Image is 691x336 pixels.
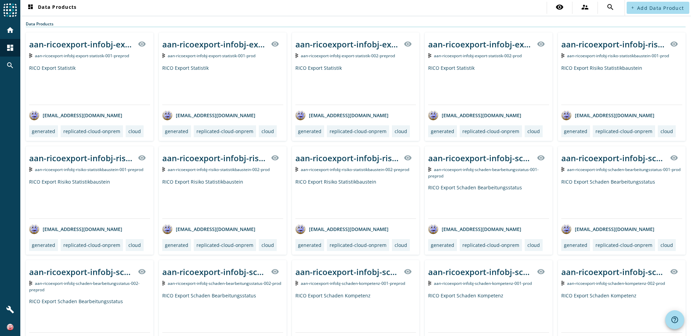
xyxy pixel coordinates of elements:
[162,152,267,164] div: aan-ricoexport-infobj-risiko-statistikbaustein-002-_stage_
[404,268,412,276] mat-icon: visibility
[128,128,141,134] div: cloud
[537,154,545,162] mat-icon: visibility
[295,178,416,218] div: RICO Export Risiko Statistikbaustein
[29,65,150,105] div: RICO Export Statistik
[271,268,279,276] mat-icon: visibility
[26,4,35,12] mat-icon: dashboard
[32,242,55,248] div: generated
[428,65,549,105] div: RICO Export Statistik
[561,110,654,120] div: [EMAIL_ADDRESS][DOMAIN_NAME]
[556,3,564,11] mat-icon: visibility
[295,110,389,120] div: [EMAIL_ADDRESS][DOMAIN_NAME]
[162,178,283,218] div: RICO Export Risiko Statistikbaustein
[428,224,521,234] div: [EMAIL_ADDRESS][DOMAIN_NAME]
[301,167,409,172] span: Kafka Topic: aan-ricoexport-infobj-risiko-statistikbaustein-002-preprod
[29,298,150,332] div: RICO Export Schaden Bearbeitungsstatus
[561,178,682,218] div: RICO Export Schaden Bearbeitungsstatus
[561,53,564,58] img: Kafka Topic: aan-ricoexport-infobj-risiko-statistikbaustein-001-prod
[162,39,267,50] div: aan-ricoexport-infobj-export-statistik-001-_stage_
[162,65,283,105] div: RICO Export Statistik
[29,224,122,234] div: [EMAIL_ADDRESS][DOMAIN_NAME]
[261,242,274,248] div: cloud
[428,152,533,164] div: aan-ricoexport-infobj-schaden-bearbeitungsstatus-001-_stage_
[26,4,77,12] span: Data Products
[295,53,298,58] img: Kafka Topic: aan-ricoexport-infobj-export-statistik-002-preprod
[404,40,412,48] mat-icon: visibility
[404,154,412,162] mat-icon: visibility
[138,154,146,162] mat-icon: visibility
[428,39,533,50] div: aan-ricoexport-infobj-export-statistik-002-_stage_
[428,53,431,58] img: Kafka Topic: aan-ricoexport-infobj-export-statistik-002-prod
[295,292,416,332] div: RICO Export Schaden Kompetenz
[261,128,274,134] div: cloud
[162,110,255,120] div: [EMAIL_ADDRESS][DOMAIN_NAME]
[165,128,188,134] div: generated
[428,184,549,218] div: RICO Export Schaden Bearbeitungsstatus
[561,152,666,164] div: aan-ricoexport-infobj-schaden-bearbeitungsstatus-001-_stage_
[434,53,522,59] span: Kafka Topic: aan-ricoexport-infobj-export-statistik-002-prod
[6,306,14,314] mat-icon: build
[7,324,14,331] img: 83f4ce1d17f47f21ebfbce80c7408106
[271,154,279,162] mat-icon: visibility
[671,316,679,324] mat-icon: help_outline
[295,224,389,234] div: [EMAIL_ADDRESS][DOMAIN_NAME]
[298,242,321,248] div: generated
[595,242,652,248] div: replicated-cloud-onprem
[138,40,146,48] mat-icon: visibility
[295,110,306,120] img: avatar
[428,281,431,286] img: Kafka Topic: aan-ricoexport-infobj-schaden-kompetenz-001-prod
[561,281,564,286] img: Kafka Topic: aan-ricoexport-infobj-schaden-kompetenz-002-prod
[428,292,549,332] div: RICO Export Schaden Kompetenz
[428,224,438,234] img: avatar
[567,167,680,172] span: Kafka Topic: aan-ricoexport-infobj-schaden-bearbeitungsstatus-001-prod
[162,224,255,234] div: [EMAIL_ADDRESS][DOMAIN_NAME]
[162,292,283,332] div: RICO Export Schaden Bearbeitungsstatus
[561,266,666,277] div: aan-ricoexport-infobj-schaden-kompetenz-002-_stage_
[595,128,652,134] div: replicated-cloud-onprem
[670,268,678,276] mat-icon: visibility
[32,128,55,134] div: generated
[581,3,589,11] mat-icon: supervisor_account
[561,292,682,332] div: RICO Export Schaden Kompetenz
[29,281,32,286] img: Kafka Topic: aan-ricoexport-infobj-schaden-bearbeitungsstatus-002-preprod
[567,53,669,59] span: Kafka Topic: aan-ricoexport-infobj-risiko-statistikbaustein-001-prod
[295,39,400,50] div: aan-ricoexport-infobj-export-statistik-002-_stage_
[3,3,17,17] img: spoud-logo.svg
[29,53,32,58] img: Kafka Topic: aan-ricoexport-infobj-export-statistik-001-preprod
[295,281,298,286] img: Kafka Topic: aan-ricoexport-infobj-schaden-kompetenz-001-preprod
[564,128,587,134] div: generated
[431,128,454,134] div: generated
[24,2,79,14] button: Data Products
[162,53,165,58] img: Kafka Topic: aan-ricoexport-infobj-export-statistik-001-prod
[428,266,533,277] div: aan-ricoexport-infobj-schaden-kompetenz-001-_stage_
[162,110,172,120] img: avatar
[395,128,407,134] div: cloud
[462,242,519,248] div: replicated-cloud-onprem
[29,167,32,172] img: Kafka Topic: aan-ricoexport-infobj-risiko-statistikbaustein-001-preprod
[295,167,298,172] img: Kafka Topic: aan-ricoexport-infobj-risiko-statistikbaustein-002-preprod
[561,39,666,50] div: aan-ricoexport-infobj-risiko-statistikbaustein-001-_stage_
[35,53,129,59] span: Kafka Topic: aan-ricoexport-infobj-export-statistik-001-preprod
[162,266,267,277] div: aan-ricoexport-infobj-schaden-bearbeitungsstatus-002-_stage_
[462,128,519,134] div: replicated-cloud-onprem
[29,110,39,120] img: avatar
[162,224,172,234] img: avatar
[298,128,321,134] div: generated
[330,128,386,134] div: replicated-cloud-onprem
[301,53,395,59] span: Kafka Topic: aan-ricoexport-infobj-export-statistik-002-preprod
[29,224,39,234] img: avatar
[168,167,270,172] span: Kafka Topic: aan-ricoexport-infobj-risiko-statistikbaustein-002-prod
[162,281,165,286] img: Kafka Topic: aan-ricoexport-infobj-schaden-bearbeitungsstatus-002-prod
[395,242,407,248] div: cloud
[6,61,14,69] mat-icon: search
[627,2,689,14] button: Add Data Product
[168,280,281,286] span: Kafka Topic: aan-ricoexport-infobj-schaden-bearbeitungsstatus-002-prod
[631,6,634,9] mat-icon: add
[165,242,188,248] div: generated
[561,110,571,120] img: avatar
[567,280,665,286] span: Kafka Topic: aan-ricoexport-infobj-schaden-kompetenz-002-prod
[271,40,279,48] mat-icon: visibility
[561,224,571,234] img: avatar
[428,167,431,172] img: Kafka Topic: aan-ricoexport-infobj-schaden-bearbeitungsstatus-001-preprod
[527,242,540,248] div: cloud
